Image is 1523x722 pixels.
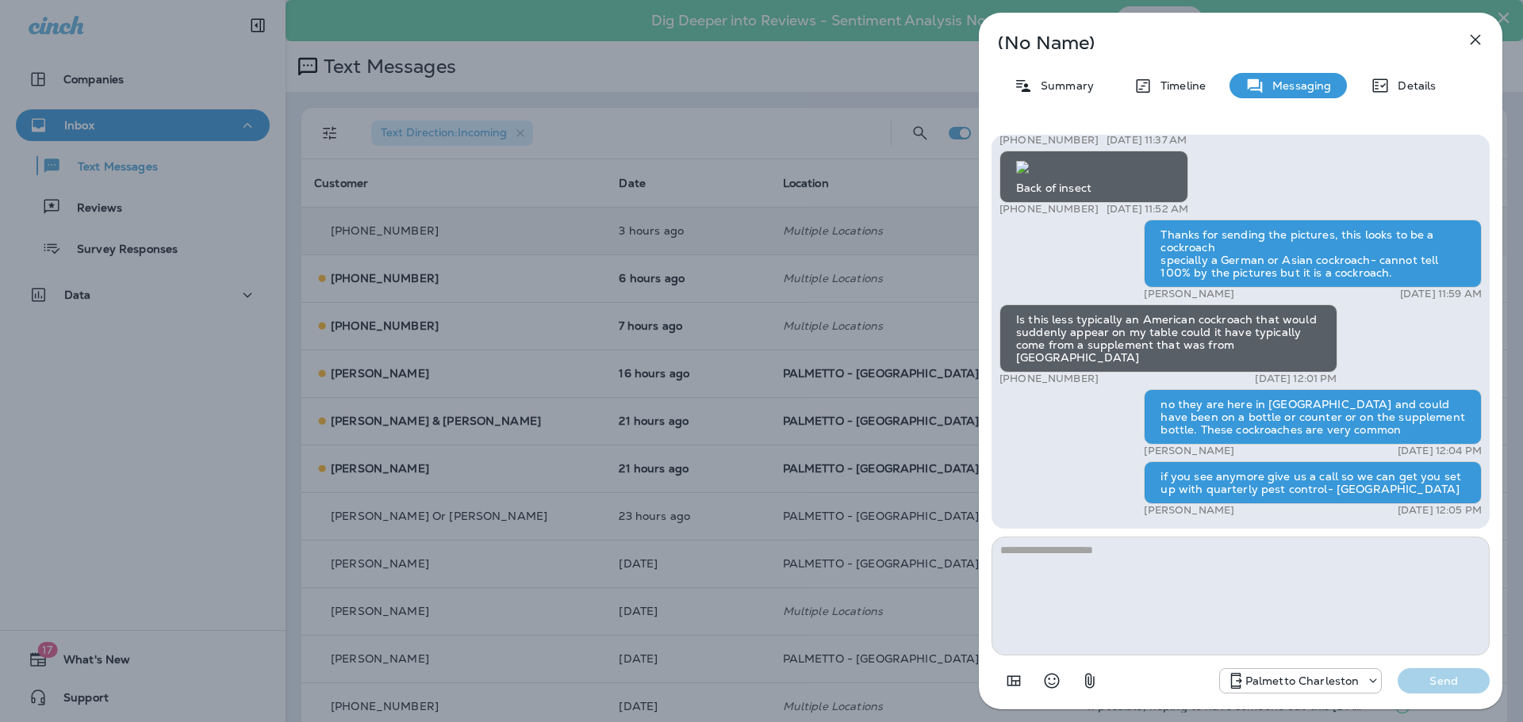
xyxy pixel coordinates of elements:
[1144,461,1482,504] div: if you see anymore give us a call so we can get you set up with quarterly pest control- [GEOGRAPH...
[999,134,1099,147] p: [PHONE_NUMBER]
[1220,671,1382,690] div: +1 (843) 277-8322
[999,203,1099,216] p: [PHONE_NUMBER]
[1398,445,1482,457] p: [DATE] 12:04 PM
[1398,504,1482,517] p: [DATE] 12:05 PM
[998,665,1030,697] button: Add in a premade template
[1107,134,1187,147] p: [DATE] 11:37 AM
[1153,79,1206,92] p: Timeline
[1400,288,1482,300] p: [DATE] 11:59 AM
[1144,220,1482,288] div: Thanks for sending the pictures, this looks to be a cockroach specially a German or Asian cockroa...
[1245,674,1360,687] p: Palmetto Charleston
[999,372,1099,385] p: [PHONE_NUMBER]
[1144,445,1234,457] p: [PERSON_NAME]
[1036,665,1068,697] button: Select an emoji
[1144,288,1234,300] p: [PERSON_NAME]
[1144,389,1482,445] div: no they are here in [GEOGRAPHIC_DATA] and could have been on a bottle or counter or on the supple...
[1107,203,1188,216] p: [DATE] 11:52 AM
[1264,79,1331,92] p: Messaging
[1390,79,1436,92] p: Details
[999,304,1337,372] div: Is this less typically an American cockroach that would suddenly appear on my table could it have...
[1255,372,1337,385] p: [DATE] 12:01 PM
[998,36,1431,49] p: (No Name)
[999,151,1188,203] div: Back of insect
[1016,161,1029,174] img: twilio-download
[1144,504,1234,517] p: [PERSON_NAME]
[1033,79,1094,92] p: Summary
